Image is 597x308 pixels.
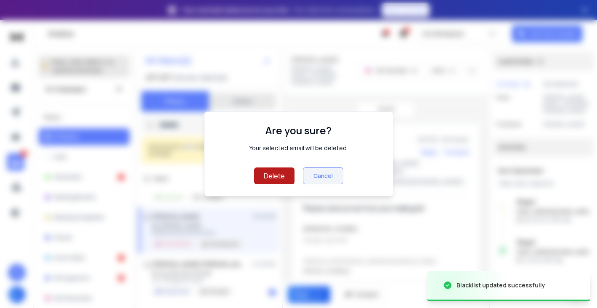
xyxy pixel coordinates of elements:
[456,281,545,289] div: Blacklist updated successfully
[265,124,332,137] h1: Are you sure?
[303,167,343,184] button: Cancel
[249,144,348,152] div: Your selected email will be deleted.
[254,167,295,184] button: Delete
